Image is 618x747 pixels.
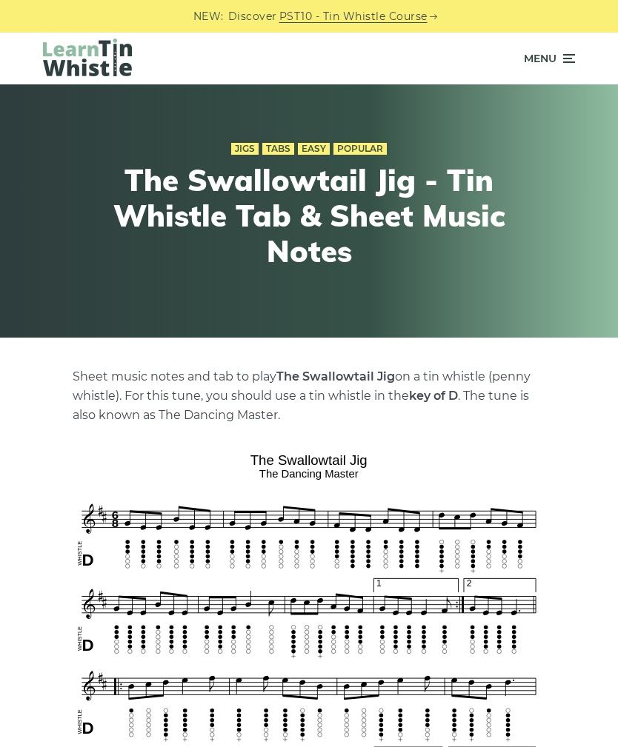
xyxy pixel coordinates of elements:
[262,143,294,155] a: Tabs
[73,367,545,425] p: Sheet music notes and tab to play on a tin whistle (penny whistle). For this tune, you should use...
[109,162,509,269] h1: The Swallowtail Jig - Tin Whistle Tab & Sheet Music Notes
[409,389,458,403] strong: key of D
[43,38,132,76] img: LearnTinWhistle.com
[276,369,395,383] strong: The Swallowtail Jig
[298,143,330,155] a: Easy
[524,40,556,77] span: Menu
[333,143,387,155] a: Popular
[231,143,259,155] a: Jigs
